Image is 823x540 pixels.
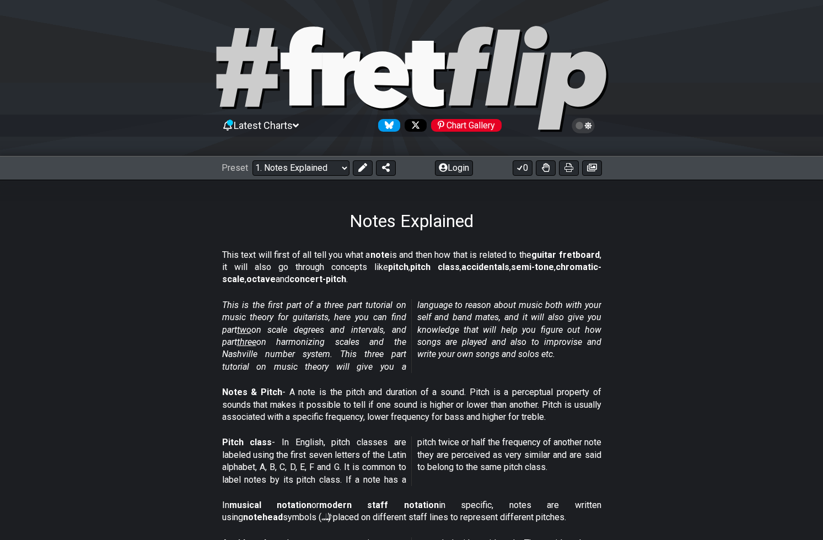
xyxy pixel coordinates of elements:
em: This is the first part of a three part tutorial on music theory for guitarists, here you can find... [222,300,601,372]
select: Preset [252,160,349,176]
button: Toggle Dexterity for all fretkits [536,160,556,176]
button: Create image [582,160,602,176]
strong: semi-tone [511,262,554,272]
button: Edit Preset [353,160,373,176]
span: Latest Charts [234,120,293,131]
strong: Pitch class [222,437,272,447]
strong: guitar fretboard [531,250,600,260]
strong: octave [246,274,276,284]
div: Chart Gallery [431,119,502,132]
strong: note [370,250,390,260]
h1: Notes Explained [349,210,474,231]
strong: accidentals [461,262,509,272]
p: - A note is the pitch and duration of a sound. Pitch is a perceptual property of sounds that make... [222,386,601,423]
a: #fretflip at Pinterest [427,119,502,132]
button: 0 [513,160,532,176]
p: - In English, pitch classes are labeled using the first seven letters of the Latin alphabet, A, B... [222,436,601,486]
a: Follow #fretflip at X [400,119,427,132]
strong: pitch class [410,262,460,272]
a: Follow #fretflip at Bluesky [374,119,400,132]
span: three [237,337,256,347]
strong: pitch [388,262,408,272]
strong: Notes & Pitch [222,387,282,397]
strong: concert-pitch [289,274,346,284]
p: In or in specific, notes are written using symbols (𝅝 𝅗𝅥 𝅘𝅥 𝅘𝅥𝅮) placed on different staff lines to r... [222,499,601,524]
strong: modern staff notation [319,500,439,510]
strong: notehead [243,512,283,522]
span: Preset [222,163,248,173]
button: Share Preset [376,160,396,176]
button: Print [559,160,579,176]
strong: musical notation [229,500,311,510]
span: two [237,325,251,335]
span: Toggle light / dark theme [577,121,590,131]
button: Login [435,160,473,176]
p: This text will first of all tell you what a is and then how that is related to the , it will also... [222,249,601,286]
